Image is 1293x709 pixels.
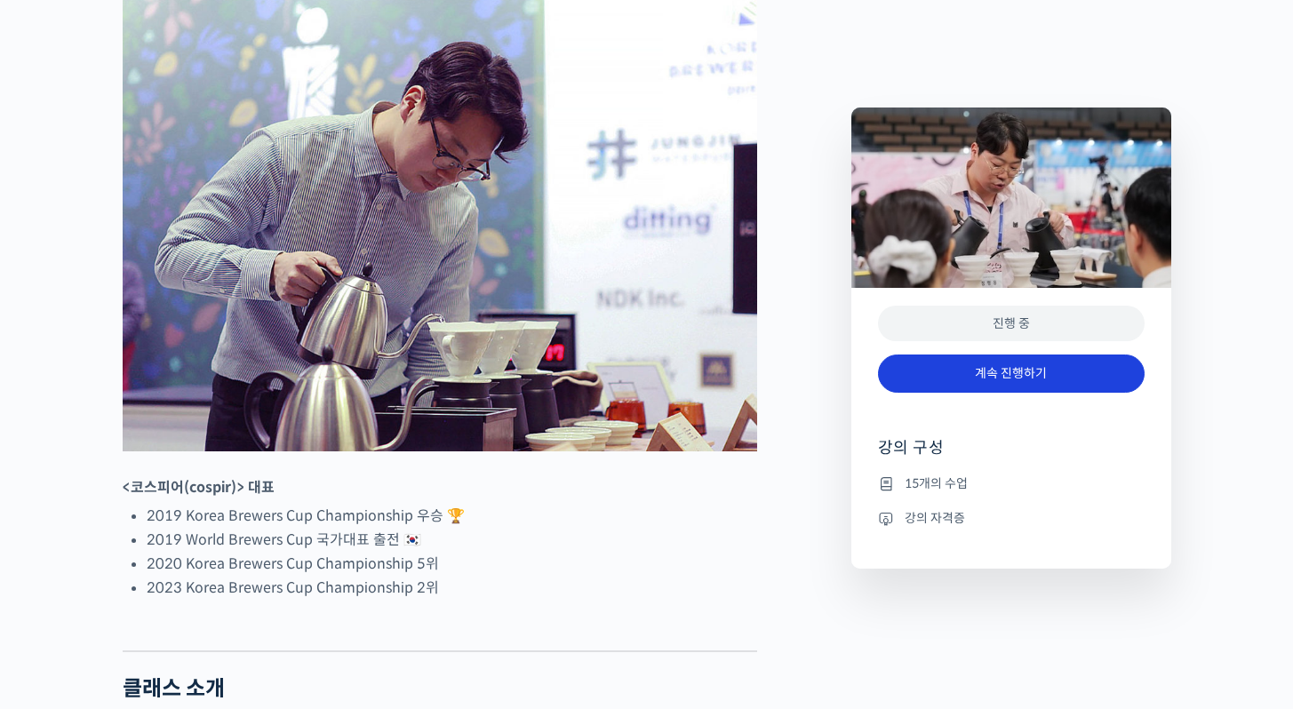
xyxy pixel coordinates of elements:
li: 2020 Korea Brewers Cup Championship 5위 [147,552,757,576]
a: 대화 [117,562,229,606]
span: 설정 [275,588,296,602]
a: 홈 [5,562,117,606]
a: 설정 [229,562,341,606]
a: 계속 진행하기 [878,354,1145,393]
li: 2019 Korea Brewers Cup Championship 우승 🏆 [147,504,757,528]
span: 홈 [56,588,67,602]
h2: 클래스 소개 [123,676,757,702]
h4: 강의 구성 [878,437,1145,473]
li: 15개의 수업 [878,473,1145,494]
span: 대화 [163,589,184,603]
li: 2023 Korea Brewers Cup Championship 2위 [147,576,757,600]
li: 2019 World Brewers Cup 국가대표 출전 🇰🇷 [147,528,757,552]
strong: <코스피어(cospir)> 대표 [123,478,275,497]
div: 진행 중 [878,306,1145,342]
li: 강의 자격증 [878,507,1145,529]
